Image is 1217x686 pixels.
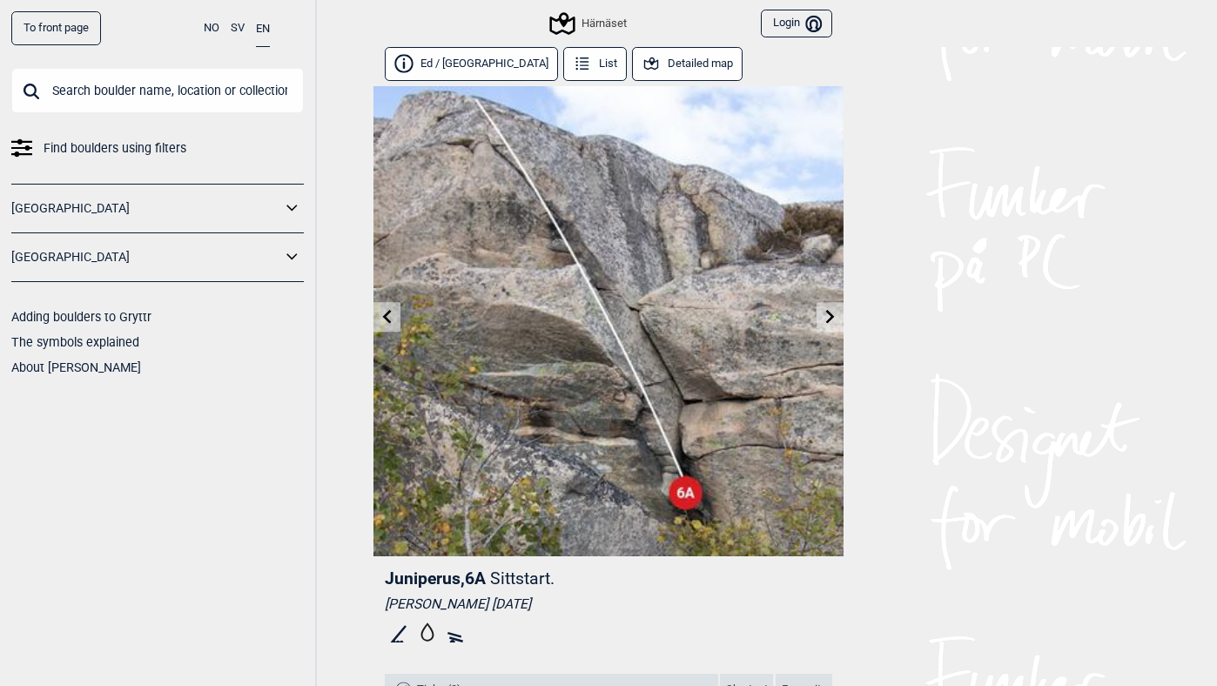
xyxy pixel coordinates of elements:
span: Find boulders using filters [44,136,186,161]
a: [GEOGRAPHIC_DATA] [11,196,281,221]
div: [PERSON_NAME] [DATE] [385,595,832,613]
a: Adding boulders to Gryttr [11,310,151,324]
a: The symbols explained [11,335,139,349]
button: List [563,47,627,81]
p: Sittstart. [490,568,555,588]
button: EN [256,11,270,47]
a: Find boulders using filters [11,136,304,161]
button: Ed / [GEOGRAPHIC_DATA] [385,47,558,81]
input: Search boulder name, location or collection [11,68,304,113]
button: Detailed map [632,47,743,81]
button: NO [204,11,219,45]
span: Juniperus , 6A [385,568,486,588]
img: Juniperus 190930 [373,86,844,556]
a: To front page [11,11,101,45]
a: About [PERSON_NAME] [11,360,141,374]
button: SV [231,11,245,45]
div: Härnäset [552,13,627,34]
button: Login [761,10,832,38]
a: [GEOGRAPHIC_DATA] [11,245,281,270]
